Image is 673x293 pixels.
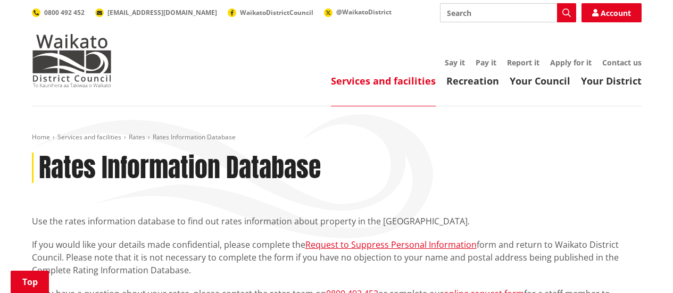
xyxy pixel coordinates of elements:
[581,3,642,22] a: Account
[324,7,392,16] a: @WaikatoDistrict
[32,34,112,87] img: Waikato District Council - Te Kaunihera aa Takiwaa o Waikato
[228,8,313,17] a: WaikatoDistrictCouncil
[107,8,217,17] span: [EMAIL_ADDRESS][DOMAIN_NAME]
[32,8,85,17] a: 0800 492 452
[446,74,499,87] a: Recreation
[57,132,121,141] a: Services and facilities
[153,132,236,141] span: Rates Information Database
[305,239,477,250] a: Request to Suppress Personal Information
[129,132,145,141] a: Rates
[510,74,570,87] a: Your Council
[11,271,49,293] a: Top
[440,3,576,22] input: Search input
[32,132,50,141] a: Home
[39,153,321,183] h1: Rates Information Database
[581,74,642,87] a: Your District
[32,133,642,142] nav: breadcrumb
[95,8,217,17] a: [EMAIL_ADDRESS][DOMAIN_NAME]
[445,57,465,68] a: Say it
[44,8,85,17] span: 0800 492 452
[240,8,313,17] span: WaikatoDistrictCouncil
[336,7,392,16] span: @WaikatoDistrict
[602,57,642,68] a: Contact us
[507,57,539,68] a: Report it
[550,57,592,68] a: Apply for it
[32,238,642,277] p: If you would like your details made confidential, please complete the form and return to Waikato ...
[32,215,642,228] p: Use the rates information database to find out rates information about property in the [GEOGRAPHI...
[476,57,496,68] a: Pay it
[331,74,436,87] a: Services and facilities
